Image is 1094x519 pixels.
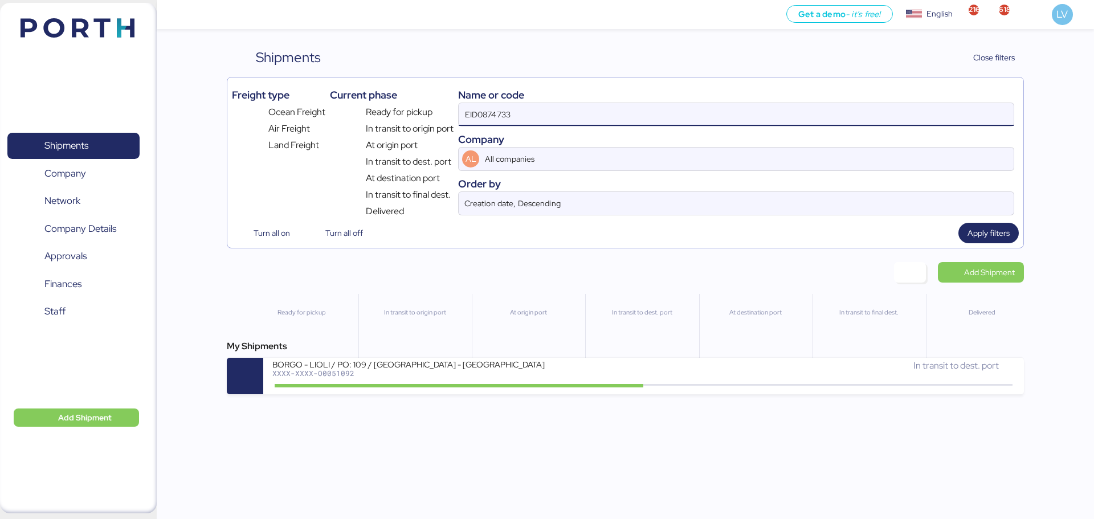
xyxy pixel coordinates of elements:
span: In transit to dest. port [366,155,451,169]
a: Shipments [7,133,140,159]
input: AL [483,148,981,170]
div: Shipments [256,47,321,68]
span: Close filters [973,51,1015,64]
a: Approvals [7,243,140,269]
span: In transit to dest. port [913,359,999,371]
span: Air Freight [268,122,310,136]
div: Ready for pickup [250,308,353,317]
span: Apply filters [968,226,1010,240]
div: In transit to origin port [364,308,467,317]
a: Company Details [7,215,140,242]
span: At origin port [366,138,418,152]
div: English [926,8,953,20]
button: Menu [164,5,183,24]
span: LV [1056,7,1068,22]
div: XXXX-XXXX-O0051092 [272,369,546,377]
span: Company Details [44,220,116,237]
span: Ready for pickup [366,105,432,119]
span: Company [44,165,86,182]
button: Turn all off [304,223,372,243]
button: Turn all on [232,223,299,243]
span: Finances [44,276,81,292]
button: Apply filters [958,223,1019,243]
span: Ocean Freight [268,105,325,119]
span: Land Freight [268,138,319,152]
div: Delivered [931,308,1034,317]
div: In transit to final dest. [818,308,921,317]
a: Finances [7,271,140,297]
div: BORGO - LIOLI / PO: 109 / [GEOGRAPHIC_DATA] - [GEOGRAPHIC_DATA] / 2x20 / TARJUN / BKG: EID0874733 [272,359,546,369]
span: AL [466,153,476,165]
span: Add Shipment [964,265,1015,279]
span: Staff [44,303,66,320]
span: Turn all off [325,226,363,240]
a: Company [7,160,140,186]
div: Company [458,132,1014,147]
span: In transit to origin port [366,122,454,136]
div: Current phase [330,87,454,103]
span: Turn all on [254,226,290,240]
span: Delivered [366,205,404,218]
div: Freight type [232,87,325,103]
div: At destination port [704,308,807,317]
span: At destination port [366,171,440,185]
span: Approvals [44,248,87,264]
span: Network [44,193,80,209]
span: Shipments [44,137,88,154]
button: Close filters [950,47,1024,68]
span: In transit to final dest. [366,188,451,202]
a: Staff [7,299,140,325]
span: Add Shipment [58,411,112,424]
button: Add Shipment [14,408,139,427]
a: Network [7,188,140,214]
a: Add Shipment [938,262,1024,283]
div: Name or code [458,87,1014,103]
div: My Shipments [227,340,1023,353]
div: Order by [458,176,1014,191]
div: At origin port [477,308,580,317]
div: In transit to dest. port [590,308,693,317]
